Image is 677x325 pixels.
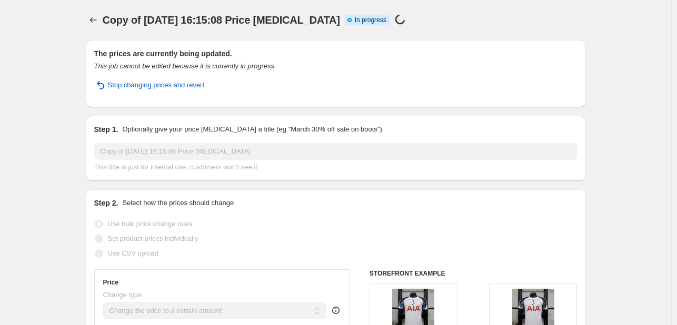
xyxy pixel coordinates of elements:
[108,235,198,242] span: Set product prices individually
[94,48,578,59] h2: The prices are currently being updated.
[331,305,341,316] div: help
[103,278,118,287] h3: Price
[94,163,257,171] span: This title is just for internal use, customers won't see it
[94,62,276,70] i: This job cannot be edited because it is currently in progress.
[108,80,205,90] span: Stop changing prices and revert
[86,13,101,27] button: Price change jobs
[88,77,211,94] button: Stop changing prices and revert
[370,269,578,278] h6: STOREFRONT EXAMPLE
[355,16,386,24] span: In progress
[108,249,158,257] span: Use CSV upload
[103,291,142,299] span: Change type
[94,124,118,135] h2: Step 1.
[108,220,192,228] span: Use bulk price change rules
[122,124,382,135] p: Optionally give your price [MEDICAL_DATA] a title (eg "March 30% off sale on boots")
[94,143,578,160] input: 30% off holiday sale
[122,198,234,208] p: Select how the prices should change
[103,14,340,26] span: Copy of [DATE] 16:15:08 Price [MEDICAL_DATA]
[94,198,118,208] h2: Step 2.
